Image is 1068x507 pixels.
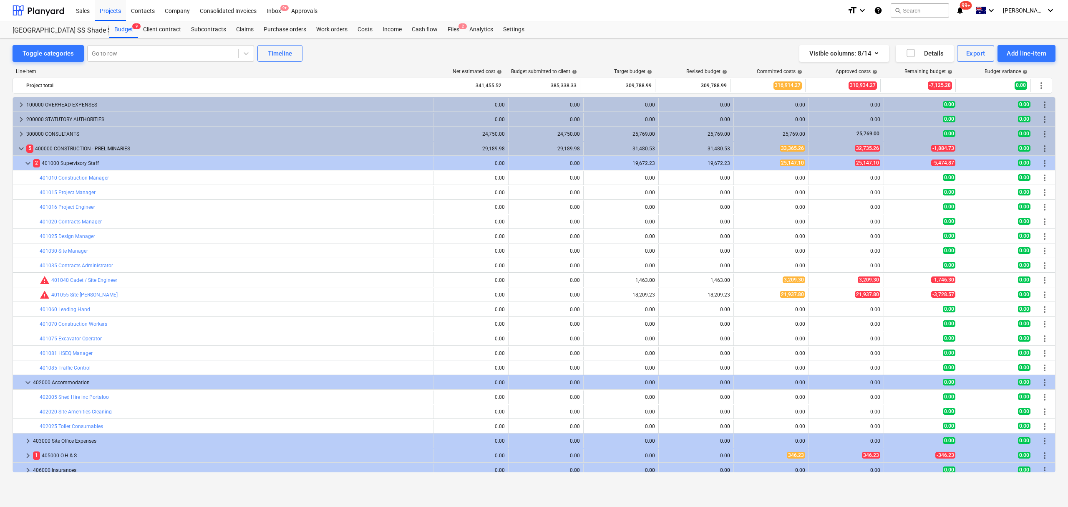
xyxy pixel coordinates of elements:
span: 0.00 [1018,174,1030,181]
a: Cash flow [407,21,443,38]
span: 9 [132,23,141,29]
a: Income [378,21,407,38]
span: More actions [1040,217,1050,227]
span: More actions [1040,392,1050,402]
span: keyboard_arrow_right [16,114,26,124]
div: 0.00 [662,248,730,254]
div: 0.00 [437,321,505,327]
div: 0.00 [812,350,880,356]
div: Subcontracts [186,21,231,38]
button: Toggle categories [13,45,84,62]
div: 0.00 [737,219,805,225]
div: 0.00 [437,190,505,195]
div: Purchase orders [259,21,311,38]
div: 0.00 [512,102,580,108]
span: More actions [1040,319,1050,329]
span: 0.00 [1018,291,1030,298]
i: keyboard_arrow_down [1045,5,1055,15]
span: 310,934.27 [849,81,877,89]
div: 400000 CONSTRUCTION - PRELIMINARIES [26,142,430,155]
div: 0.00 [812,248,880,254]
span: 0.00 [1018,364,1030,371]
span: [PERSON_NAME] [1003,7,1045,14]
span: More actions [1040,290,1050,300]
div: 0.00 [437,307,505,312]
span: 9+ [280,5,289,11]
span: 0.00 [943,101,955,108]
a: Work orders [311,21,353,38]
div: Budget variance [985,68,1028,74]
div: Export [966,48,985,59]
div: 0.00 [512,190,580,195]
span: More actions [1040,144,1050,154]
span: 0.00 [943,335,955,342]
div: 0.00 [737,336,805,342]
div: 0.00 [512,117,580,122]
a: 402025 Toilet Consumables [40,423,103,429]
span: 0.00 [943,379,955,385]
div: 0.00 [512,233,580,239]
span: keyboard_arrow_right [23,465,33,475]
span: More actions [1040,436,1050,446]
div: Settings [498,21,529,38]
div: 0.00 [737,307,805,312]
div: 0.00 [512,248,580,254]
span: More actions [1040,378,1050,388]
span: keyboard_arrow_right [16,100,26,110]
div: 0.00 [437,204,505,210]
div: 0.00 [737,190,805,195]
span: 0.00 [943,233,955,239]
div: 0.00 [812,117,880,122]
span: -1,884.73 [931,145,955,152]
div: 0.00 [512,277,580,283]
div: 0.00 [512,263,580,269]
span: keyboard_arrow_right [16,129,26,139]
span: keyboard_arrow_down [23,158,33,168]
div: [GEOGRAPHIC_DATA] SS Shade Structure [13,26,99,35]
span: 0.00 [1018,350,1030,356]
div: 0.00 [587,175,655,181]
div: 0.00 [437,233,505,239]
span: 316,914.27 [773,81,802,89]
span: 0.00 [1018,379,1030,385]
div: 0.00 [437,365,505,371]
span: 0.00 [943,130,955,137]
span: 25,147.10 [855,160,880,166]
span: 0.00 [1018,218,1030,225]
a: 401060 Leading Hand [40,307,90,312]
a: 401055 Site [PERSON_NAME] [51,292,118,298]
span: 0.00 [1018,247,1030,254]
a: 401016 Project Engineer [40,204,95,210]
a: 401030 Site Manager [40,248,88,254]
span: More actions [1040,129,1050,139]
div: 0.00 [812,233,880,239]
div: 0.00 [512,365,580,371]
div: 0.00 [437,160,505,166]
span: More actions [1036,81,1046,91]
div: 0.00 [662,263,730,269]
div: 0.00 [512,160,580,166]
div: Analytics [464,21,498,38]
span: 99+ [960,1,972,10]
span: More actions [1040,100,1050,110]
span: Committed costs exceed revised budget [40,290,50,300]
div: 0.00 [662,204,730,210]
div: Approved costs [836,68,877,74]
div: 309,788.99 [659,79,727,92]
div: Line-item [13,68,431,74]
div: Add line-item [1007,48,1046,59]
button: Add line-item [997,45,1055,62]
span: 0.00 [1018,189,1030,195]
span: -5,474.87 [931,160,955,166]
a: Claims [231,21,259,38]
div: Project total [26,79,426,92]
div: 31,480.53 [662,146,730,152]
div: 0.00 [587,102,655,108]
div: Client contract [138,21,186,38]
div: 1,463.00 [662,277,730,283]
i: format_size [847,5,857,15]
span: 25,147.10 [780,160,805,166]
div: 0.00 [812,365,880,371]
